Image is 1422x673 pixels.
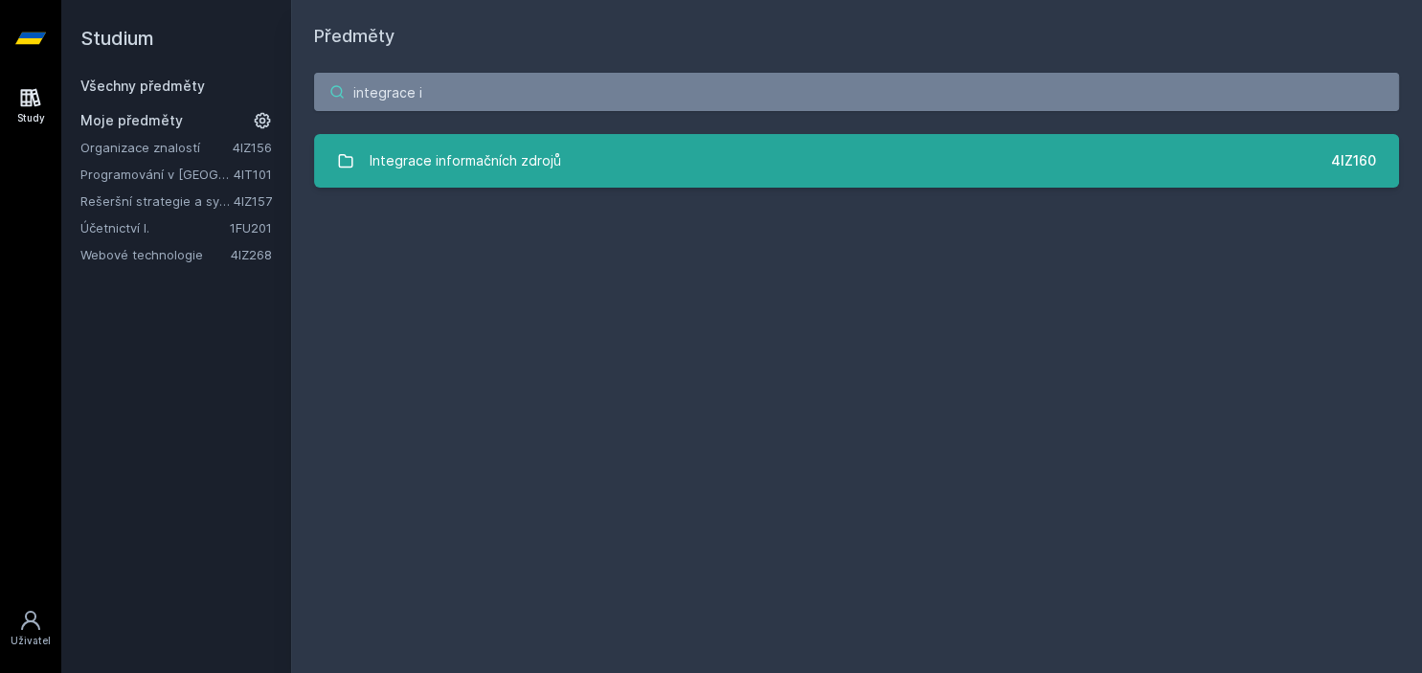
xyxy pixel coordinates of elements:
[234,167,272,182] a: 4IT101
[80,165,234,184] a: Programování v [GEOGRAPHIC_DATA]
[80,78,205,94] a: Všechny předměty
[230,220,272,236] a: 1FU201
[80,138,233,157] a: Organizace znalostí
[314,73,1399,111] input: Název nebo ident předmětu…
[17,111,45,125] div: Study
[314,134,1399,188] a: Integrace informačních zdrojů 4IZ160
[80,245,231,264] a: Webové technologie
[234,193,272,209] a: 4IZ157
[1331,151,1376,170] div: 4IZ160
[231,247,272,262] a: 4IZ268
[233,140,272,155] a: 4IZ156
[370,142,561,180] div: Integrace informačních zdrojů
[80,218,230,237] a: Účetnictví I.
[80,111,183,130] span: Moje předměty
[11,634,51,648] div: Uživatel
[314,23,1399,50] h1: Předměty
[80,191,234,211] a: Rešeršní strategie a systémy
[4,599,57,658] a: Uživatel
[4,77,57,135] a: Study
